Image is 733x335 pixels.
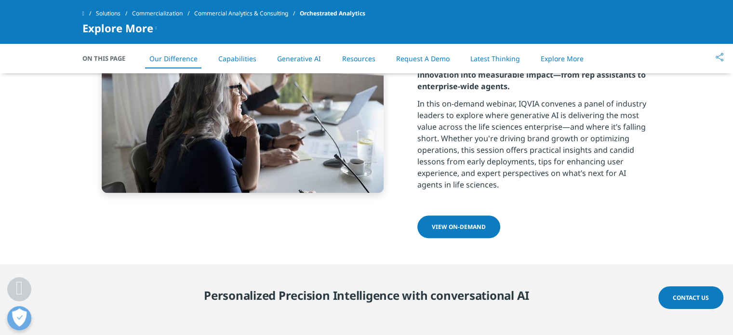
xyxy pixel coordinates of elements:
a: Latest Thinking [470,54,520,63]
strong: Find out how organizations are translating generative AI innovation into measurable impact—from r... [417,58,646,92]
a: Contact Us [658,286,723,309]
img: Business people on conference panel [102,13,384,193]
a: Capabilities [218,54,256,63]
a: Commercialization [132,5,194,22]
h5: Personalized Precision Intelligence with conversational AI [178,288,555,310]
span: Explore More [82,22,153,34]
a: Resources [342,54,375,63]
a: Request A Demo [396,54,450,63]
a: View on-demand [417,215,500,238]
span: Orchestrated Analytics [300,5,365,22]
a: Solutions [96,5,132,22]
span: On This Page [82,54,135,63]
a: Commercial Analytics & Consulting [194,5,300,22]
p: In this on-demand webinar, IQVIA convenes a panel of industry leaders to explore where generative... [417,98,651,196]
a: Our Difference [149,54,198,63]
a: Generative AI [277,54,321,63]
span: View on-demand [432,223,486,231]
button: Open Preferences [7,306,31,330]
a: Explore More [541,54,584,63]
span: Contact Us [673,294,709,302]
